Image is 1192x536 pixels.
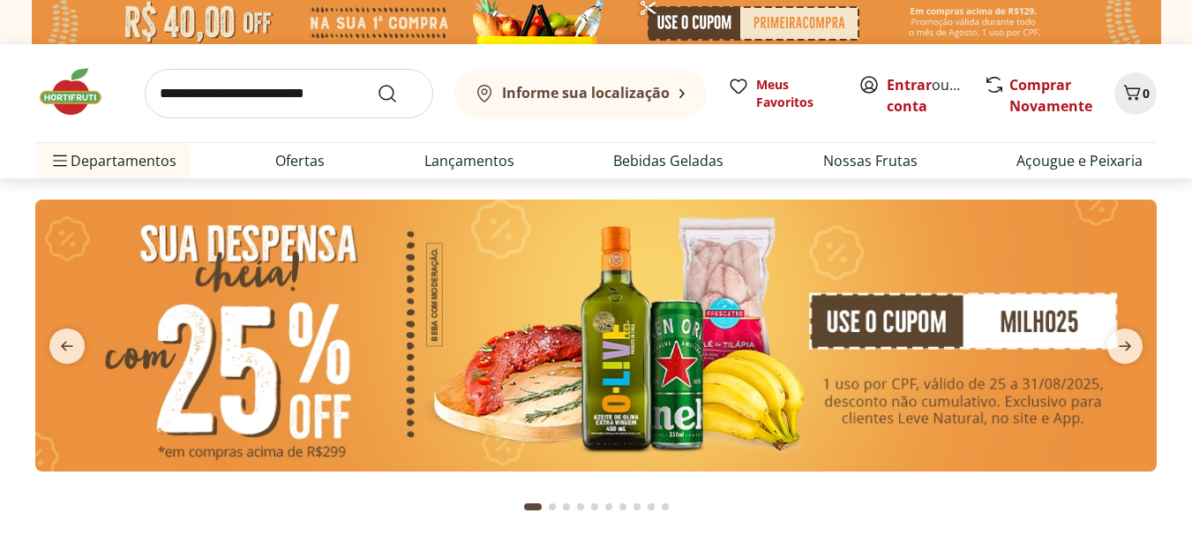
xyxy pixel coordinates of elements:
button: Go to page 4 from fs-carousel [574,486,588,528]
button: Carrinho [1114,72,1157,115]
span: Meus Favoritos [756,76,837,111]
a: Meus Favoritos [728,76,837,111]
img: cupom [35,200,1157,472]
input: search [145,69,433,118]
a: Ofertas [275,150,325,171]
button: Go to page 8 from fs-carousel [630,486,644,528]
span: Departamentos [49,140,176,182]
img: Hortifruti [35,65,124,118]
a: Bebidas Geladas [613,150,723,171]
button: Menu [49,140,71,182]
button: previous [35,328,99,364]
button: next [1093,328,1157,364]
button: Go to page 3 from fs-carousel [559,486,574,528]
b: Informe sua localização [502,83,670,102]
button: Informe sua localização [454,69,707,118]
a: Entrar [887,75,932,94]
button: Go to page 7 from fs-carousel [616,486,630,528]
button: Go to page 2 from fs-carousel [545,486,559,528]
a: Açougue e Peixaria [1016,150,1143,171]
span: ou [887,74,965,117]
button: Submit Search [377,83,419,104]
button: Go to page 9 from fs-carousel [644,486,658,528]
span: 0 [1143,85,1150,102]
a: Criar conta [887,75,984,116]
a: Lançamentos [424,150,514,171]
button: Go to page 5 from fs-carousel [588,486,602,528]
button: Go to page 10 from fs-carousel [658,486,672,528]
a: Comprar Novamente [1009,75,1092,116]
button: Current page from fs-carousel [521,486,545,528]
button: Go to page 6 from fs-carousel [602,486,616,528]
a: Nossas Frutas [823,150,918,171]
